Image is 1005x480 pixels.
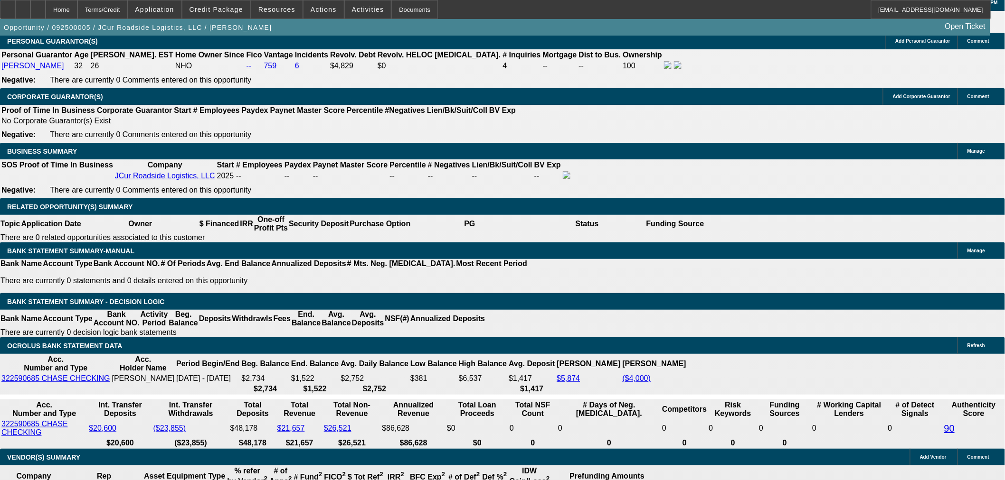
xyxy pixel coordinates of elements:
[199,215,240,233] th: $ Financed
[4,24,272,31] span: Opportunity / 092500005 / JCur Roadside Logistics, LLC / [PERSON_NAME]
[112,355,175,373] th: Acc. Holder Name
[97,106,172,114] b: Corporate Guarantor
[264,51,293,59] b: Vantage
[758,400,811,418] th: Funding Sources
[558,438,661,448] th: 0
[342,471,346,478] sup: 2
[428,161,470,169] b: # Negatives
[377,61,502,71] td: $0
[623,51,662,59] b: Ownership
[967,454,989,460] span: Comment
[1,186,36,194] b: Negative:
[97,472,111,480] b: Rep
[893,94,950,99] span: Add Corporate Guarantor
[230,438,276,448] th: $48,178
[1,130,36,138] b: Negative:
[349,215,411,233] th: Purchase Option
[446,419,508,437] td: $0
[385,106,426,114] b: #Negatives
[472,171,533,181] td: --
[920,454,947,460] span: Add Vendor
[182,0,250,18] button: Credit Package
[88,438,152,448] th: $20,600
[153,438,229,448] th: ($23,855)
[708,438,758,448] th: 0
[967,343,985,348] span: Refresh
[93,259,161,268] th: Bank Account NO.
[295,51,328,59] b: Incidents
[258,6,295,13] span: Resources
[340,384,409,394] th: $2,752
[888,419,943,437] td: 0
[534,171,561,181] td: --
[758,419,811,437] td: 0
[242,106,268,114] b: Paydex
[664,61,672,69] img: facebook-icon.png
[291,310,321,328] th: End. Balance
[569,472,645,480] b: Prefunding Amounts
[456,259,528,268] th: Most Recent Period
[284,161,311,169] b: Paydex
[241,374,290,383] td: $2,734
[288,215,349,233] th: Security Deposit
[509,419,557,437] td: 0
[270,106,345,114] b: Paynet Master Score
[401,471,404,478] sup: 2
[277,400,322,418] th: Total Revenue
[1,355,111,373] th: Acc. Number and Type
[42,310,93,328] th: Account Type
[1,62,64,70] a: [PERSON_NAME]
[175,61,245,71] td: NHO
[7,247,134,255] span: BANK STATEMENT SUMMARY-MANUAL
[128,0,181,18] button: Application
[7,93,103,101] span: CORPORATE GUARANTOR(S)
[91,51,173,59] b: [PERSON_NAME]. EST
[311,6,337,13] span: Actions
[662,400,707,418] th: Competitors
[967,94,989,99] span: Comment
[557,374,580,382] a: $5,874
[161,259,206,268] th: # Of Periods
[330,51,376,59] b: Revolv. Debt
[384,310,410,328] th: NSF(#)
[176,355,240,373] th: Period Begin/End
[427,106,487,114] b: Lien/Bk/Suit/Coll
[7,298,165,305] span: Bank Statement Summary - Decision Logic
[381,438,446,448] th: $86,628
[7,148,77,155] span: BUSINESS SUMMARY
[967,38,989,44] span: Comment
[944,423,955,434] a: 90
[622,61,663,71] td: 100
[247,51,262,59] b: Fico
[542,61,578,71] td: --
[206,259,271,268] th: Avg. End Balance
[662,419,707,437] td: 0
[708,419,758,437] td: 0
[502,61,541,71] td: 4
[340,374,409,383] td: $2,752
[144,472,225,480] b: Asset Equipment Type
[578,61,622,71] td: --
[20,215,81,233] th: Application Date
[410,310,485,328] th: Annualized Deposits
[93,310,140,328] th: Bank Account NO.
[0,277,527,285] p: There are currently 0 statements and 0 details entered on this opportunity
[458,374,507,383] td: $6,537
[446,438,508,448] th: $0
[7,453,80,461] span: VENDOR(S) SUMMARY
[352,6,384,13] span: Activities
[291,384,339,394] th: $1,522
[558,400,661,418] th: # Days of Neg. [MEDICAL_DATA].
[251,0,303,18] button: Resources
[534,161,561,169] b: BV Exp
[812,400,886,418] th: # Working Capital Lenders
[176,374,240,383] td: [DATE] - [DATE]
[89,424,116,432] a: $20,600
[74,61,89,71] td: 32
[941,18,989,35] a: Open Ticket
[90,61,174,71] td: 26
[379,471,383,478] sup: 2
[323,400,380,418] th: Total Non-Revenue
[284,171,312,181] td: --
[88,400,152,418] th: Int. Transfer Deposits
